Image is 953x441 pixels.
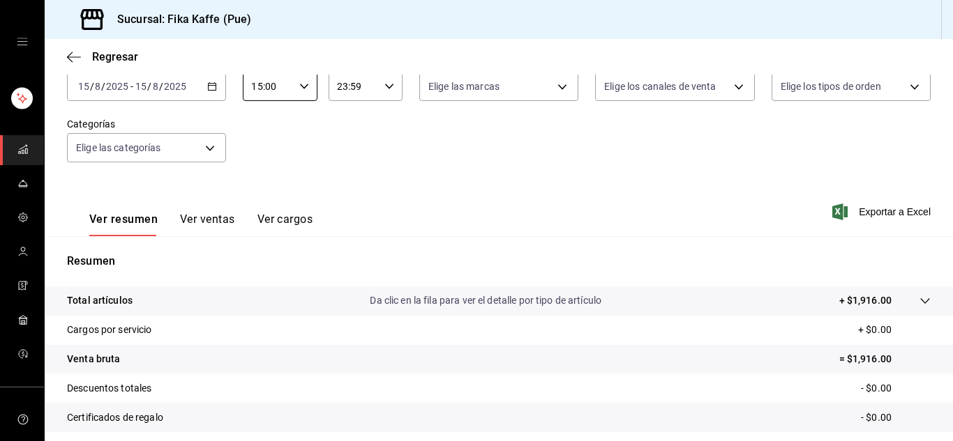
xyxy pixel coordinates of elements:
span: / [101,81,105,92]
button: Ver resumen [89,212,158,236]
input: ---- [105,81,129,92]
input: -- [135,81,147,92]
p: Total artículos [67,293,133,308]
span: / [147,81,151,92]
button: Ver ventas [180,212,235,236]
input: -- [152,81,159,92]
p: Descuentos totales [67,381,151,396]
span: / [90,81,94,92]
p: - $0.00 [861,381,931,396]
span: Elige las categorías [76,141,161,155]
p: Da clic en la fila para ver el detalle por tipo de artículo [370,293,601,308]
h3: Sucursal: Fika Kaffe (Pue) [106,11,251,28]
span: / [159,81,163,92]
button: Regresar [67,50,138,63]
p: = $1,916.00 [839,352,931,366]
p: Venta bruta [67,352,120,366]
button: Exportar a Excel [835,203,931,220]
p: - $0.00 [861,410,931,425]
span: Elige los canales de venta [604,79,716,93]
p: + $0.00 [858,323,931,337]
input: -- [77,81,90,92]
label: Categorías [67,119,226,129]
span: Elige las marcas [428,79,500,93]
span: Regresar [92,50,138,63]
p: Cargos por servicio [67,323,152,337]
div: navigation tabs [89,212,313,236]
span: - [130,81,133,92]
button: Ver cargos [257,212,313,236]
input: ---- [163,81,187,92]
p: Resumen [67,253,931,270]
button: open drawer [17,36,28,47]
span: Elige los tipos de orden [781,79,881,93]
input: -- [94,81,101,92]
p: + $1,916.00 [839,293,892,308]
p: Certificados de regalo [67,410,163,425]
